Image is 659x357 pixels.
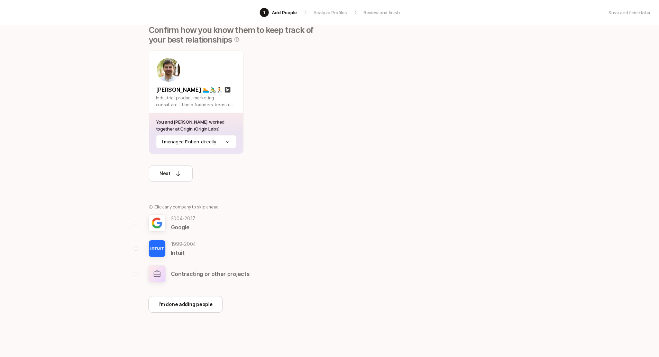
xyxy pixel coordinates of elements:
[171,248,196,257] p: Intuit
[171,214,196,223] p: 2004 - 2017
[149,215,165,231] img: 470a0071_3c6e_4645_8a9d_5e97721f63b8.jpg
[272,9,297,16] p: Add People
[364,9,400,16] p: Review and finish
[263,9,265,16] p: 1
[171,240,196,248] p: 1999 - 2004
[157,58,180,82] img: 1543454172282
[608,9,651,16] a: Save and finish later
[156,85,223,94] p: [PERSON_NAME] 🏊🚴‍♂️🏃
[149,266,165,282] img: other-company-logo.svg
[156,118,236,132] p: You and [PERSON_NAME] worked together at Origin (Origin Labs)
[158,300,213,309] p: I'm done adding people
[313,9,347,16] p: Analyze Profiles
[149,165,193,182] button: Next
[171,223,196,232] p: Google
[154,204,219,210] p: Click any company to skip ahead
[171,269,250,278] p: Contracting or other projects
[159,169,171,178] p: Next
[156,94,236,108] p: Industrial product marketing consultant | I help founders translate complex solutions into winnin...
[148,296,223,313] button: I'm done adding people
[149,25,330,45] p: Confirm how you know them to keep track of your best relationships
[149,240,165,257] img: 3a7348f2_a381_4b19_b9d7_3f012365143f.jpg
